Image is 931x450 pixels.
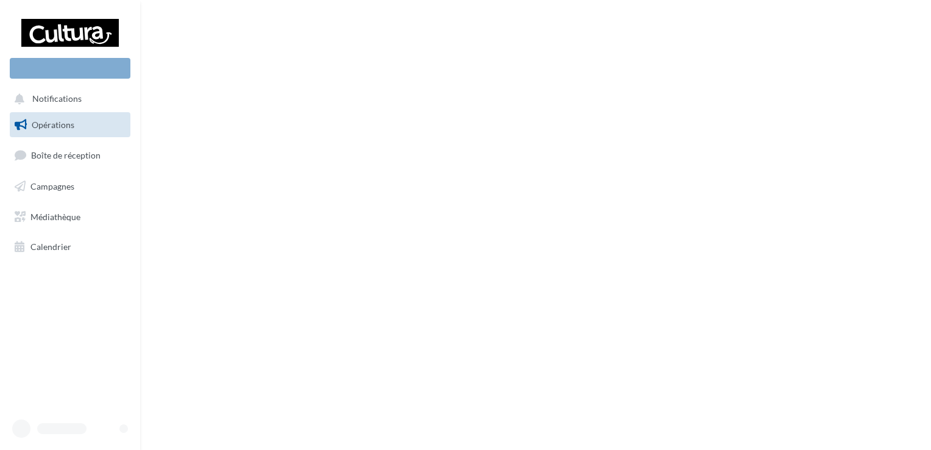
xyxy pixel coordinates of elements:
div: Nouvelle campagne [10,58,130,79]
span: Opérations [32,120,74,130]
a: Campagnes [7,174,133,199]
a: Opérations [7,112,133,138]
a: Calendrier [7,234,133,260]
span: Médiathèque [30,211,80,221]
a: Boîte de réception [7,142,133,168]
a: Médiathèque [7,204,133,230]
span: Boîte de réception [31,150,101,160]
span: Campagnes [30,181,74,191]
span: Notifications [32,94,82,104]
span: Calendrier [30,241,71,252]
